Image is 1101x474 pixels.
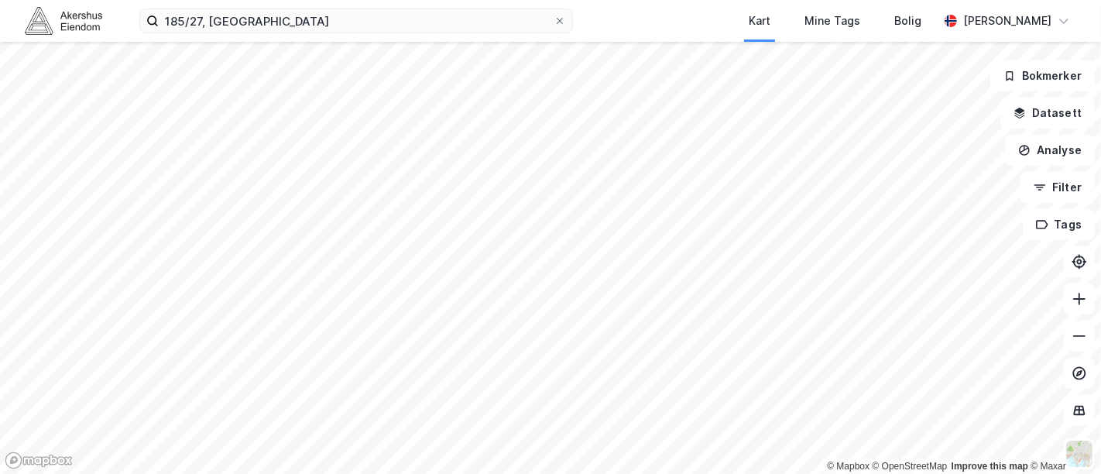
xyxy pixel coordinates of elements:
[25,7,102,34] img: akershus-eiendom-logo.9091f326c980b4bce74ccdd9f866810c.svg
[990,60,1095,91] button: Bokmerker
[1020,172,1095,203] button: Filter
[952,461,1028,472] a: Improve this map
[5,452,73,469] a: Mapbox homepage
[873,461,948,472] a: OpenStreetMap
[963,12,1051,30] div: [PERSON_NAME]
[749,12,770,30] div: Kart
[804,12,860,30] div: Mine Tags
[1000,98,1095,129] button: Datasett
[1024,400,1101,474] div: Kontrollprogram for chat
[1023,209,1095,240] button: Tags
[1024,400,1101,474] iframe: Chat Widget
[1005,135,1095,166] button: Analyse
[827,461,869,472] a: Mapbox
[894,12,921,30] div: Bolig
[159,9,554,33] input: Søk på adresse, matrikkel, gårdeiere, leietakere eller personer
